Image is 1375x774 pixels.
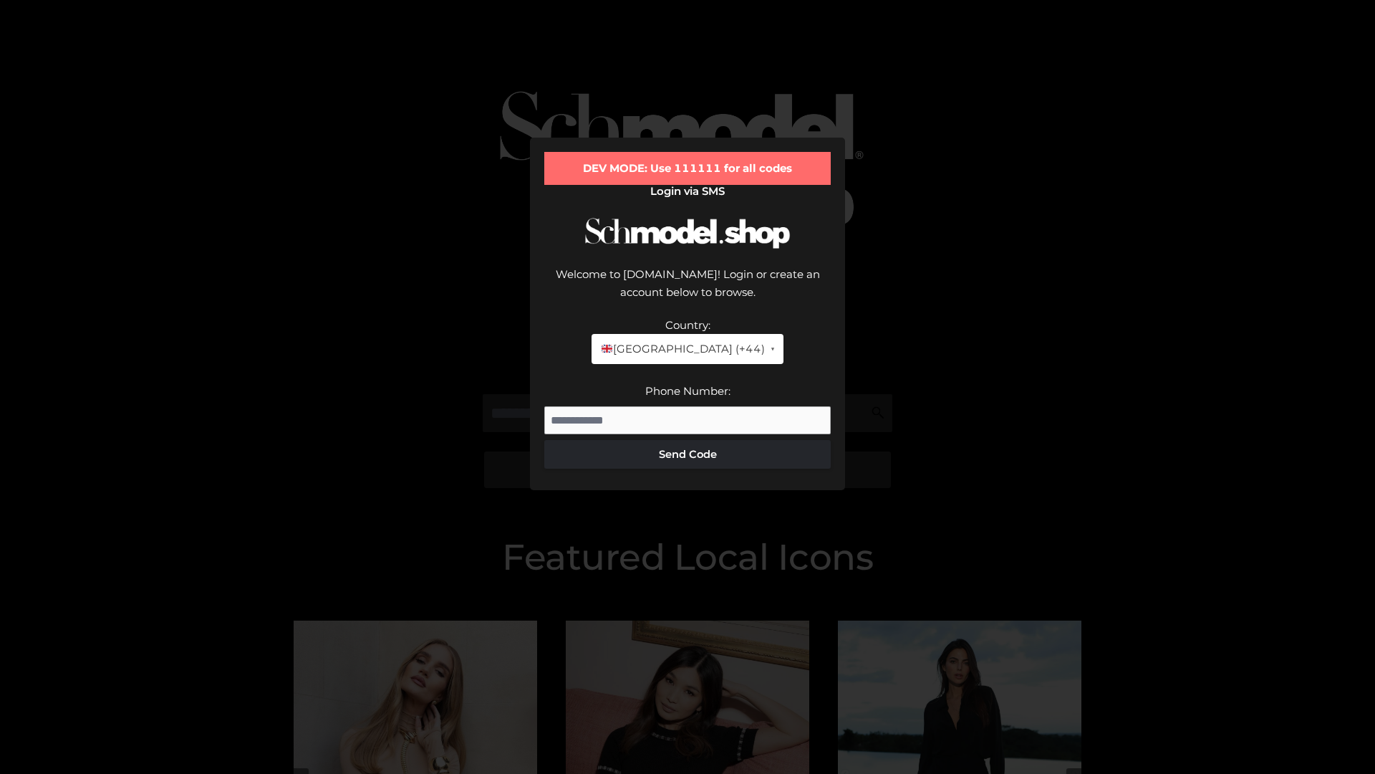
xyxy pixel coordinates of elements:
button: Send Code [544,440,831,469]
span: [GEOGRAPHIC_DATA] (+44) [600,340,764,358]
div: Welcome to [DOMAIN_NAME]! Login or create an account below to browse. [544,265,831,316]
h2: Login via SMS [544,185,831,198]
div: DEV MODE: Use 111111 for all codes [544,152,831,185]
label: Phone Number: [645,384,730,398]
img: 🇬🇧 [602,343,612,354]
label: Country: [665,318,710,332]
img: Schmodel Logo [580,205,795,262]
